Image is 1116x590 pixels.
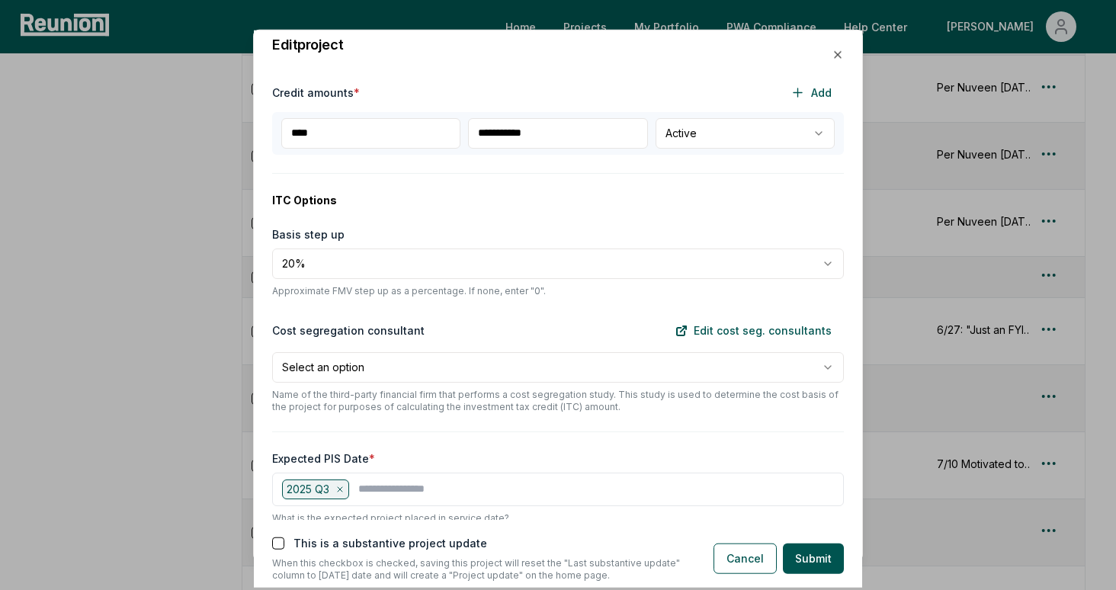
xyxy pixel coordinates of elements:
a: Edit cost seg. consultants [663,316,844,346]
p: What is the expected project placed in service date? [272,512,844,524]
label: Credit amounts [272,85,360,101]
label: ITC Options [272,192,844,208]
label: Basis step up [272,226,345,242]
label: Expected PIS Date [272,451,375,467]
h2: Edit project [272,38,343,52]
label: This is a substantive project update [293,537,487,550]
label: Cost segregation consultant [272,322,425,338]
p: When this checkbox is checked, saving this project will reset the "Last substantive update" colum... [272,557,689,582]
button: Cancel [714,544,777,574]
p: Name of the third-party financial firm that performs a cost segregation study. This study is used... [272,389,844,413]
button: Add [778,78,844,108]
button: Submit [783,544,844,574]
p: Approximate FMV step up as a percentage. If none, enter "0". [272,285,844,297]
div: 2025 Q3 [282,479,349,499]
